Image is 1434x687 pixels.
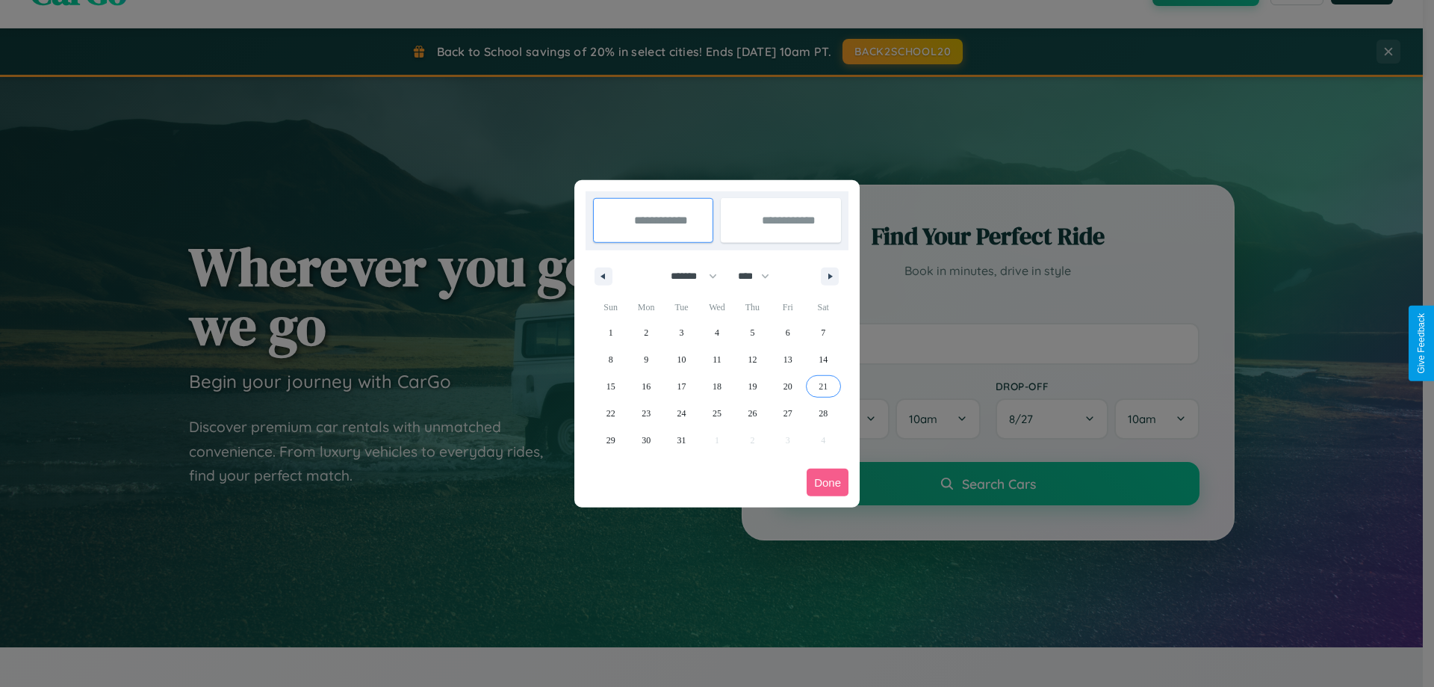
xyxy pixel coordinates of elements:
[806,373,841,400] button: 21
[699,295,734,319] span: Wed
[715,319,719,346] span: 4
[699,373,734,400] button: 18
[593,295,628,319] span: Sun
[713,346,721,373] span: 11
[713,373,721,400] span: 18
[750,319,754,346] span: 5
[642,373,651,400] span: 16
[628,427,663,454] button: 30
[735,400,770,427] button: 26
[713,400,721,427] span: 25
[677,427,686,454] span: 31
[680,319,684,346] span: 3
[807,469,848,496] button: Done
[770,400,805,427] button: 27
[806,400,841,427] button: 28
[628,400,663,427] button: 23
[770,346,805,373] button: 13
[699,346,734,373] button: 11
[819,373,828,400] span: 21
[664,346,699,373] button: 10
[593,373,628,400] button: 15
[770,373,805,400] button: 20
[735,373,770,400] button: 19
[699,319,734,346] button: 4
[770,295,805,319] span: Fri
[593,400,628,427] button: 22
[609,319,613,346] span: 1
[783,346,792,373] span: 13
[664,373,699,400] button: 17
[593,319,628,346] button: 1
[642,400,651,427] span: 23
[628,319,663,346] button: 2
[664,427,699,454] button: 31
[819,400,828,427] span: 28
[748,373,757,400] span: 19
[664,400,699,427] button: 24
[735,346,770,373] button: 12
[677,373,686,400] span: 17
[748,346,757,373] span: 12
[628,295,663,319] span: Mon
[664,295,699,319] span: Tue
[806,295,841,319] span: Sat
[783,400,792,427] span: 27
[606,400,615,427] span: 22
[644,319,648,346] span: 2
[786,319,790,346] span: 6
[593,427,628,454] button: 29
[609,346,613,373] span: 8
[628,373,663,400] button: 16
[748,400,757,427] span: 26
[677,346,686,373] span: 10
[770,319,805,346] button: 6
[593,346,628,373] button: 8
[735,319,770,346] button: 5
[806,346,841,373] button: 14
[735,295,770,319] span: Thu
[699,400,734,427] button: 25
[677,400,686,427] span: 24
[606,427,615,454] span: 29
[806,319,841,346] button: 7
[821,319,825,346] span: 7
[783,373,792,400] span: 20
[642,427,651,454] span: 30
[664,319,699,346] button: 3
[628,346,663,373] button: 9
[819,346,828,373] span: 14
[1416,313,1427,374] div: Give Feedback
[644,346,648,373] span: 9
[606,373,615,400] span: 15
